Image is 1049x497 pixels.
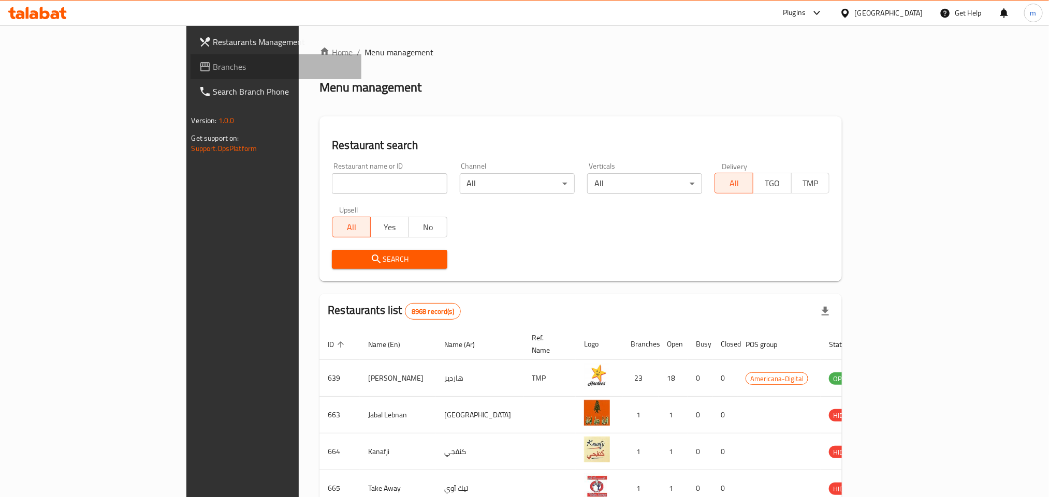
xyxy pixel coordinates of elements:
[192,142,257,155] a: Support.OpsPlatform
[622,433,659,470] td: 1
[712,360,737,397] td: 0
[829,338,863,351] span: Status
[192,114,217,127] span: Version:
[375,220,405,235] span: Yes
[340,253,439,266] span: Search
[339,206,358,214] label: Upsell
[829,446,860,458] div: HIDDEN
[360,360,436,397] td: [PERSON_NAME]
[192,131,239,145] span: Get support on:
[622,328,659,360] th: Branches
[659,433,688,470] td: 1
[409,217,447,237] button: No
[213,61,353,73] span: Branches
[191,79,361,104] a: Search Branch Phone
[715,173,753,193] button: All
[688,397,712,433] td: 0
[813,299,838,324] div: Export file
[328,338,347,351] span: ID
[587,173,702,194] div: All
[829,409,860,421] div: HIDDEN
[213,85,353,98] span: Search Branch Phone
[368,338,414,351] span: Name (En)
[659,397,688,433] td: 1
[584,363,610,389] img: Hardee's
[191,54,361,79] a: Branches
[746,373,808,385] span: Americana-Digital
[622,397,659,433] td: 1
[191,29,361,54] a: Restaurants Management
[659,328,688,360] th: Open
[319,46,842,58] nav: breadcrumb
[436,433,523,470] td: كنفجي
[332,173,447,194] input: Search for restaurant name or ID..
[622,360,659,397] td: 23
[332,217,371,237] button: All
[360,433,436,470] td: Kanafji
[746,338,791,351] span: POS group
[360,397,436,433] td: Jabal Lebnan
[791,173,830,193] button: TMP
[722,162,748,170] label: Delivery
[829,446,860,458] span: HIDDEN
[719,176,749,191] span: All
[829,373,854,385] span: OPEN
[332,138,829,153] h2: Restaurant search
[370,217,409,237] button: Yes
[328,303,461,320] h2: Restaurants list
[783,7,806,19] div: Plugins
[1030,7,1037,19] span: m
[855,7,923,19] div: [GEOGRAPHIC_DATA]
[337,220,367,235] span: All
[319,79,421,96] h2: Menu management
[532,332,563,356] span: Ref. Name
[757,176,788,191] span: TGO
[405,303,461,320] div: Total records count
[688,360,712,397] td: 0
[688,433,712,470] td: 0
[753,173,792,193] button: TGO
[436,360,523,397] td: هارديز
[460,173,575,194] div: All
[688,328,712,360] th: Busy
[659,360,688,397] td: 18
[413,220,443,235] span: No
[218,114,235,127] span: 1.0.0
[712,397,737,433] td: 0
[829,410,860,421] span: HIDDEN
[712,328,737,360] th: Closed
[796,176,826,191] span: TMP
[712,433,737,470] td: 0
[444,338,488,351] span: Name (Ar)
[213,36,353,48] span: Restaurants Management
[436,397,523,433] td: [GEOGRAPHIC_DATA]
[332,250,447,269] button: Search
[584,400,610,426] img: Jabal Lebnan
[523,360,576,397] td: TMP
[576,328,622,360] th: Logo
[584,436,610,462] img: Kanafji
[365,46,433,58] span: Menu management
[405,307,460,317] span: 8968 record(s)
[829,483,860,495] span: HIDDEN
